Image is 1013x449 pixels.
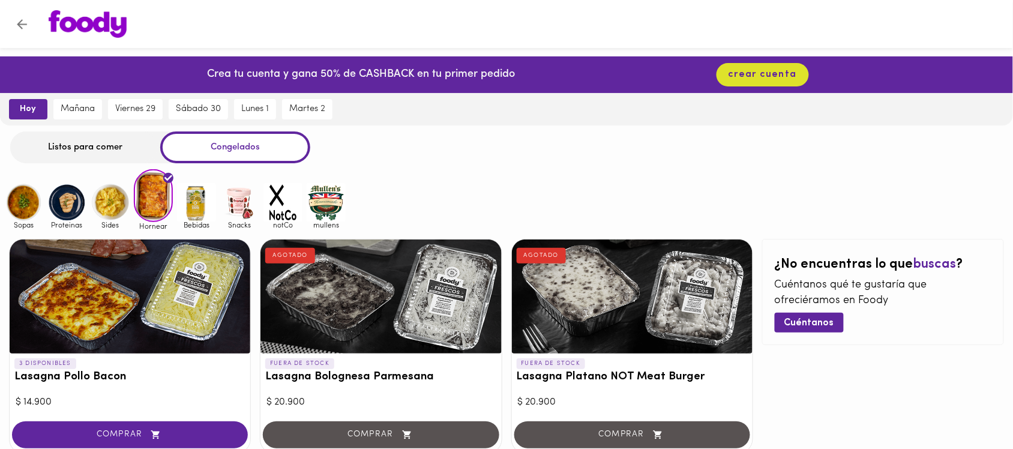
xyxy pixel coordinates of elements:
[47,221,86,229] span: Proteinas
[53,99,102,119] button: mañana
[134,169,173,222] img: Hornear
[4,221,43,229] span: Sopas
[263,183,302,222] img: notCo
[10,240,250,354] div: Lasagna Pollo Bacon
[289,104,325,115] span: martes 2
[47,183,86,222] img: Proteinas
[260,240,501,354] div: Lasagna Bolognesa Parmesana
[266,396,495,409] div: $ 20.900
[717,63,809,86] button: crear cuenta
[729,69,797,80] span: crear cuenta
[518,396,747,409] div: $ 20.900
[241,104,269,115] span: lunes 1
[9,99,47,119] button: hoy
[16,396,244,409] div: $ 14.900
[234,99,276,119] button: lunes 1
[49,10,127,38] img: logo.png
[784,318,834,329] span: Cuéntanos
[91,221,130,229] span: Sides
[775,313,844,333] button: Cuéntanos
[775,278,991,309] p: Cuéntanos qué te gustaría que ofreciéramos en Foody
[14,371,245,384] h3: Lasagna Pollo Bacon
[265,371,496,384] h3: Lasagna Bolognesa Parmesana
[7,10,37,39] button: Volver
[134,222,173,230] span: Hornear
[12,421,248,448] button: COMPRAR
[177,221,216,229] span: Bebidas
[517,248,567,264] div: AGOTADO
[27,430,233,440] span: COMPRAR
[263,221,302,229] span: notCo
[282,99,332,119] button: martes 2
[14,358,76,369] p: 3 DISPONIBLES
[61,104,95,115] span: mañana
[265,248,315,264] div: AGOTADO
[517,371,748,384] h3: Lasagna Platano NOT Meat Burger
[176,104,221,115] span: sábado 30
[220,221,259,229] span: Snacks
[307,221,346,229] span: mullens
[177,183,216,222] img: Bebidas
[265,358,334,369] p: FUERA DE STOCK
[160,131,310,163] div: Congelados
[517,358,586,369] p: FUERA DE STOCK
[169,99,228,119] button: sábado 30
[207,67,515,83] p: Crea tu cuenta y gana 50% de CASHBACK en tu primer pedido
[913,258,957,271] span: buscas
[115,104,155,115] span: viernes 29
[91,183,130,222] img: Sides
[10,131,160,163] div: Listos para comer
[512,240,753,354] div: Lasagna Platano NOT Meat Burger
[108,99,163,119] button: viernes 29
[17,104,39,115] span: hoy
[4,183,43,222] img: Sopas
[220,183,259,222] img: Snacks
[943,379,1001,437] iframe: Messagebird Livechat Widget
[775,258,991,272] h2: ¿No encuentras lo que ?
[307,183,346,222] img: mullens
